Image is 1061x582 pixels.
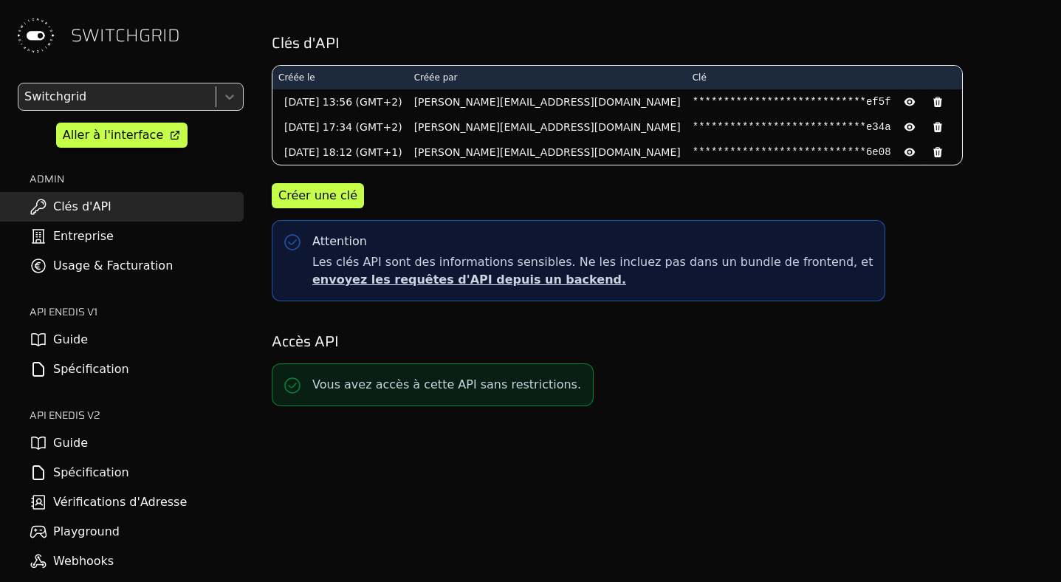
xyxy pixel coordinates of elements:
h2: API ENEDIS v1 [30,304,244,319]
h2: API ENEDIS v2 [30,408,244,422]
p: Vous avez accès à cette API sans restrictions. [312,376,581,394]
h2: ADMIN [30,171,244,186]
th: Clé [687,66,962,89]
td: [DATE] 18:12 (GMT+1) [272,140,408,165]
td: [DATE] 13:56 (GMT+2) [272,89,408,114]
button: Créer une clé [272,183,364,208]
h2: Accès API [272,331,1040,352]
td: [PERSON_NAME][EMAIL_ADDRESS][DOMAIN_NAME] [408,89,687,114]
div: Aller à l'interface [63,126,163,144]
span: Les clés API sont des informations sensibles. Ne les incluez pas dans un bundle de frontend, et [312,253,873,289]
td: [DATE] 17:34 (GMT+2) [272,114,408,140]
td: [PERSON_NAME][EMAIL_ADDRESS][DOMAIN_NAME] [408,140,687,165]
span: SWITCHGRID [71,24,180,47]
p: envoyez les requêtes d'API depuis un backend. [312,271,873,289]
th: Créée par [408,66,687,89]
th: Créée le [272,66,408,89]
a: Aller à l'interface [56,123,188,148]
img: Switchgrid Logo [12,12,59,59]
h2: Clés d'API [272,32,1040,53]
div: Attention [312,233,367,250]
div: Créer une clé [278,187,357,205]
td: [PERSON_NAME][EMAIL_ADDRESS][DOMAIN_NAME] [408,114,687,140]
